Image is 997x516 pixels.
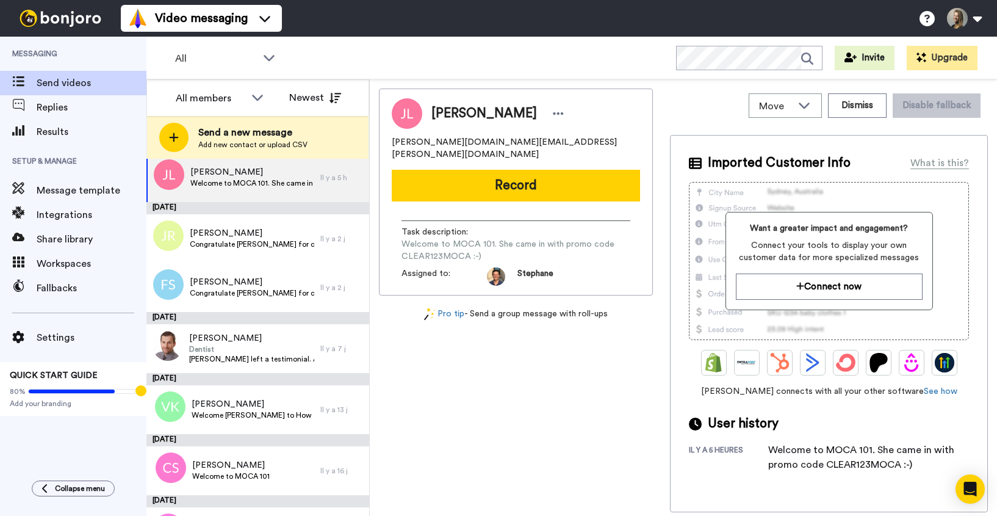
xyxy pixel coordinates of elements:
[379,308,653,321] div: - Send a group message with roll-ups
[192,398,314,410] span: [PERSON_NAME]
[192,459,270,471] span: [PERSON_NAME]
[869,353,888,372] img: Patreon
[320,283,363,293] div: Il y a 2 j
[135,385,146,396] div: Tooltip anchor
[155,10,248,27] span: Video messaging
[155,391,185,422] img: vk.png
[708,154,851,172] span: Imported Customer Info
[153,220,184,251] img: jr.png
[320,405,363,415] div: Il y a 13 j
[176,91,245,106] div: All members
[836,353,855,372] img: ConvertKit
[37,281,146,296] span: Fallbacks
[689,385,969,398] span: [PERSON_NAME] connects with all your other software
[10,399,137,409] span: Add your branding
[190,178,314,188] span: Welcome to MOCA 101. She came in with promo code CLEAR123MOCA :-)
[320,173,363,183] div: Il y a 5 h
[146,202,369,214] div: [DATE]
[10,387,26,396] span: 80%
[392,136,640,161] span: [PERSON_NAME][DOMAIN_NAME][EMAIL_ADDRESS][PERSON_NAME][DOMAIN_NAME]
[924,387,957,396] a: See how
[15,10,106,27] img: bj-logo-header-white.svg
[910,156,969,170] div: What is this?
[190,227,314,239] span: [PERSON_NAME]
[320,344,363,354] div: Il y a 7 j
[759,99,792,114] span: Move
[146,434,369,446] div: [DATE]
[935,353,954,372] img: GoHighLevel
[37,100,146,115] span: Replies
[189,344,314,354] span: Dentist
[146,495,369,507] div: [DATE]
[192,471,270,481] span: Welcome to MOCA 101
[736,222,923,234] span: Want a greater impact and engagement?
[768,443,963,472] div: Welcome to MOCA 101. She came in with promo code CLEAR123MOCA :-)
[37,125,146,139] span: Results
[401,226,487,238] span: Task description :
[770,353,790,372] img: Hubspot
[320,234,363,244] div: Il y a 2 j
[835,46,894,70] button: Invite
[737,353,757,372] img: Ontraport
[198,140,308,150] span: Add new contact or upload CSV
[689,445,768,472] div: il y a 5 heures
[10,371,98,380] span: QUICK START GUIDE
[828,93,887,118] button: Dismiss
[37,183,146,198] span: Message template
[189,332,314,344] span: [PERSON_NAME]
[37,330,146,345] span: Settings
[190,288,314,298] span: Congratulate [PERSON_NAME] for completing MOCA 101. She started in February. Remind her about Q&A...
[392,170,640,202] button: Record
[37,76,146,90] span: Send videos
[198,125,308,140] span: Send a new message
[128,9,148,28] img: vm-color.svg
[37,232,146,247] span: Share library
[190,239,314,249] span: Congratulate [PERSON_NAME] for completing CLEAr Discovery Package. He had free access through the...
[736,239,923,264] span: Connect your tools to display your own customer data for more specialized messages
[956,474,985,504] div: Open Intercom Messenger
[704,353,724,372] img: Shopify
[401,238,630,263] span: Welcome to MOCA 101. She came in with promo code CLEAR123MOCA :-)
[907,46,977,70] button: Upgrade
[146,312,369,324] div: [DATE]
[190,276,314,288] span: [PERSON_NAME]
[55,484,105,493] span: Collapse menu
[431,104,537,123] span: [PERSON_NAME]
[280,85,350,110] button: Newest
[902,353,921,372] img: Drip
[401,267,487,286] span: Assigned to:
[736,274,923,300] button: Connect now
[803,353,822,372] img: ActiveCampaign
[708,415,779,433] span: User history
[487,267,505,286] img: da5f5293-2c7b-4288-972f-10acbc376891-1597253892.jpg
[37,256,146,271] span: Workspaces
[424,308,464,321] a: Pro tip
[154,159,184,190] img: jl.png
[146,373,369,385] div: [DATE]
[32,481,115,496] button: Collapse menu
[175,51,257,66] span: All
[893,93,981,118] button: Disable fallback
[392,98,422,129] img: Image of Jody Lee
[153,269,184,300] img: fs.png
[153,330,183,361] img: 1b0d6aba-7954-4320-b75f-edb8495f53b2.jpg
[192,410,314,420] span: Welcome [PERSON_NAME] to How to use Elastics
[156,452,186,483] img: cs.png
[189,354,314,364] span: [PERSON_NAME] left a testimonial. As discussed, could you leave him a personal message and take a...
[424,308,435,321] img: magic-wand.svg
[320,466,363,476] div: Il y a 16 j
[517,267,553,286] span: Stephane
[37,208,146,222] span: Integrations
[190,166,314,178] span: [PERSON_NAME]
